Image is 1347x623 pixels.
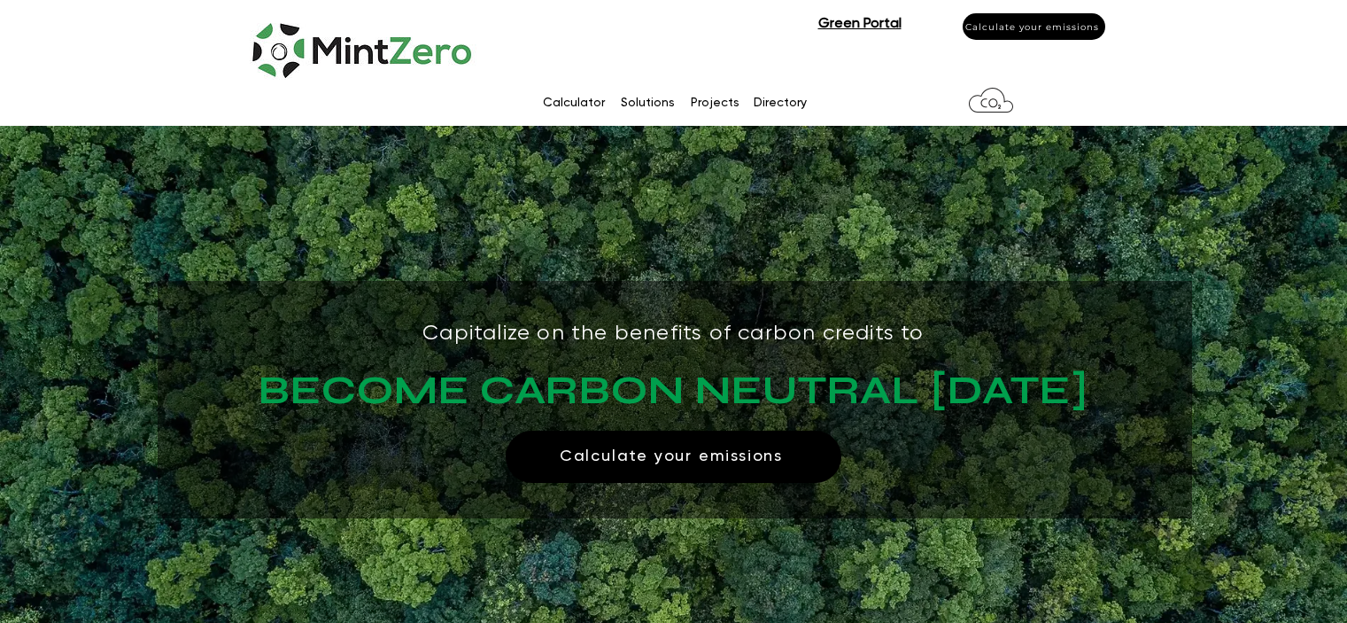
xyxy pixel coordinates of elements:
[818,17,902,31] span: Green Portal
[451,90,897,116] nav: Site
[963,13,1105,40] a: Calculate your emissions
[745,90,814,116] a: Directory
[506,431,841,483] a: Calculate your emissions
[560,447,783,466] span: Calculate your emissions
[259,366,1088,414] span: BECOME CARBON NEUTRAL [DATE]
[422,323,924,344] span: Capitalize on the benefits of carbon credits to
[965,21,1099,33] span: Calculate your emissions
[745,90,816,116] p: Directory
[682,90,745,116] a: Projects
[612,90,682,116] a: Solutions
[534,90,614,116] p: Calculator
[612,90,684,116] p: Solutions
[682,90,748,116] p: Projects
[250,9,478,84] img: fgfdg.jpg
[818,14,902,31] a: Green Portal
[534,90,612,116] a: Calculator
